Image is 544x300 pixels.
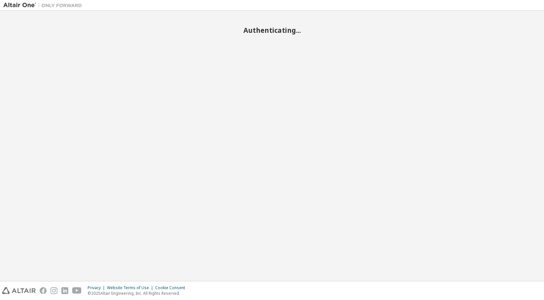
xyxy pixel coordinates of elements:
h2: Authenticating... [3,26,541,34]
div: Cookie Consent [155,285,189,290]
p: © 2025 Altair Engineering, Inc. All Rights Reserved. [88,290,189,296]
img: facebook.svg [40,287,47,294]
img: youtube.svg [72,287,82,294]
img: instagram.svg [51,287,57,294]
img: altair_logo.svg [2,287,36,294]
div: Privacy [88,285,107,290]
img: linkedin.svg [61,287,68,294]
div: Website Terms of Use [107,285,155,290]
img: Altair One [3,2,85,9]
